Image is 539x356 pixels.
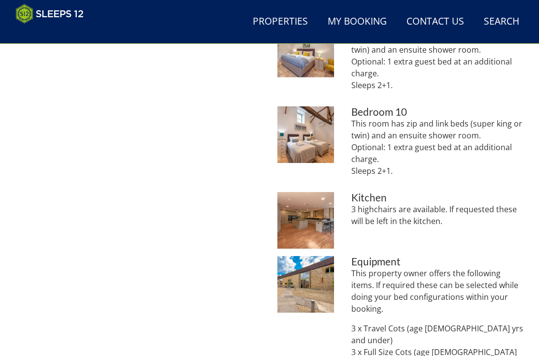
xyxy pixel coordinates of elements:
[277,256,334,313] img: Equipment
[11,30,114,38] iframe: Customer reviews powered by Trustpilot
[249,11,312,33] a: Properties
[277,106,334,163] img: Bedroom 10
[351,32,523,91] p: This room has zip and link beds (super king or twin) and an ensuite shower room. Optional: 1 extr...
[351,267,523,315] p: This property owner offers the following items. If required these can be selected while doing you...
[351,192,523,203] h3: Kitchen
[16,4,84,24] img: Sleeps 12
[351,203,523,227] p: 3 highchairs are available. If requested these will be left in the kitchen.
[403,11,468,33] a: Contact Us
[277,192,334,249] img: Kitchen
[351,118,523,177] p: This room has zip and link beds (super king or twin) and an ensuite shower room. Optional: 1 extr...
[351,106,523,118] h3: Bedroom 10
[351,256,523,267] h3: Equipment
[277,21,334,77] img: Bedroom 9
[480,11,523,33] a: Search
[324,11,391,33] a: My Booking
